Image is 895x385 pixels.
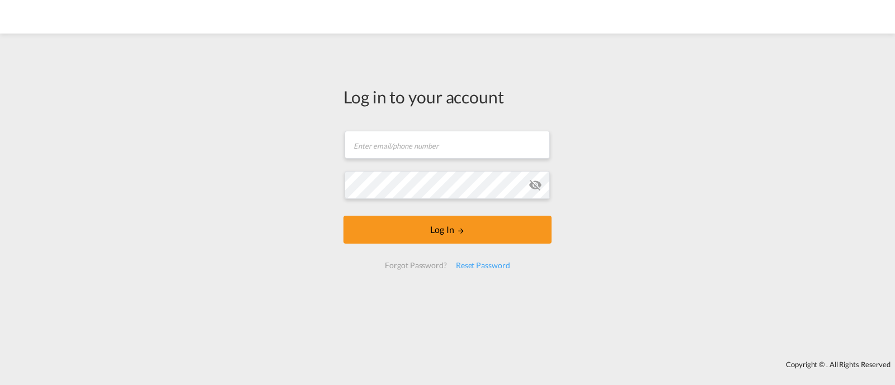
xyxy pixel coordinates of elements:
div: Log in to your account [343,85,552,108]
button: LOGIN [343,216,552,244]
input: Enter email/phone number [345,131,550,159]
div: Forgot Password? [380,255,451,275]
div: Reset Password [451,255,515,275]
md-icon: icon-eye-off [529,178,542,192]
